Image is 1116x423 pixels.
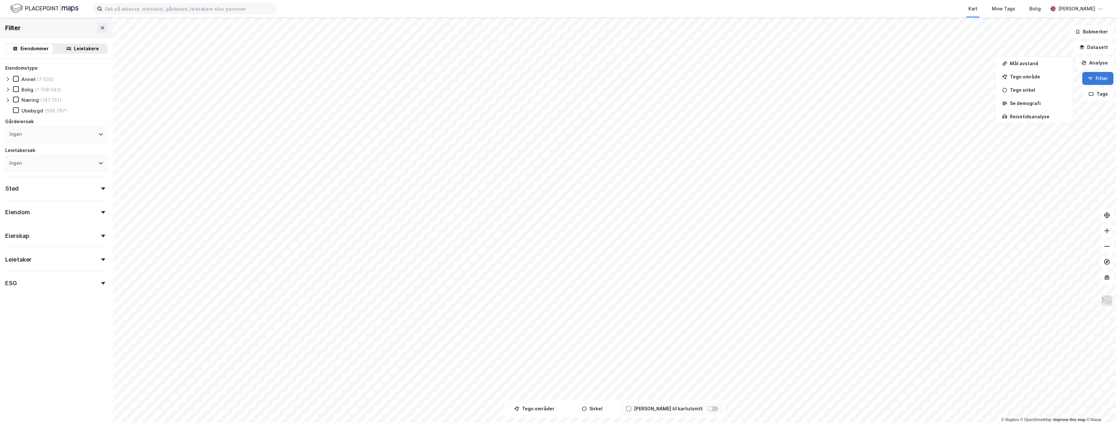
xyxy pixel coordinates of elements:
iframe: Chat Widget [1084,392,1116,423]
input: Søk på adresse, matrikkel, gårdeiere, leietakere eller personer [102,4,275,14]
div: Bolig [21,87,33,93]
div: (147 151) [40,97,61,103]
div: ESG [5,279,17,287]
div: Tegn område [1010,74,1066,79]
div: (7 533) [37,76,54,82]
div: Sted [5,185,19,193]
div: Reisetidsanalyse [1010,114,1066,119]
button: Tegn områder [507,402,562,415]
div: Leietaker [5,256,31,264]
div: Eiendommer [20,45,49,53]
div: [PERSON_NAME] til kartutsnitt [634,405,703,413]
div: Ingen [9,159,22,167]
div: Tegn sirkel [1010,87,1066,93]
div: Gårdeiersøk [5,118,34,125]
button: Filter [1082,72,1113,85]
div: Kart [968,5,977,13]
button: Tags [1083,88,1113,100]
div: (599 797) [44,108,67,114]
div: Se demografi [1010,100,1066,106]
button: Analyse [1076,56,1113,69]
div: Annet [21,76,36,82]
div: Ubebygd [21,108,43,114]
div: Filter [5,23,21,33]
div: Mine Tags [992,5,1015,13]
div: Ingen [9,130,22,138]
div: Mål avstand [1010,61,1066,66]
div: Næring [21,97,39,103]
img: Z [1101,295,1113,307]
div: [PERSON_NAME] [1058,5,1095,13]
a: OpenStreetMap [1020,417,1052,422]
div: Bolig [1029,5,1041,13]
a: Mapbox [1001,417,1019,422]
div: Eiendom [5,208,30,216]
a: Improve this map [1053,417,1086,422]
button: Bokmerker [1070,25,1113,38]
div: Eierskap [5,232,29,240]
button: Datasett [1074,41,1113,54]
div: Leietakersøk [5,147,35,154]
div: Kontrollprogram for chat [1084,392,1116,423]
img: logo.f888ab2527a4732fd821a326f86c7f29.svg [10,3,79,14]
button: Sirkel [564,402,620,415]
div: Leietakere [74,45,99,53]
div: (1 708 043) [35,87,61,93]
div: Eiendomstype [5,64,38,72]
